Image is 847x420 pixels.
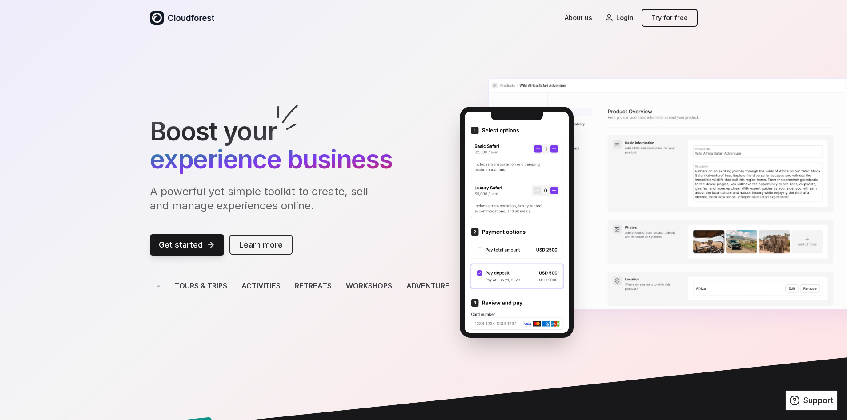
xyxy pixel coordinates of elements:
span: Get started [159,239,203,251]
span: experience business [150,145,450,173]
a: Support [785,390,838,411]
span: Activities [161,281,201,290]
img: logo-dark.55f7591d.svg [150,11,215,25]
span: Festivals [388,281,426,290]
img: checkout.76d6e05d.png [465,120,569,333]
span: Adventures [326,281,374,290]
span: Shows & Performances [440,281,534,290]
span: Login [616,13,634,23]
img: explode.6366aab8.svg [277,105,298,130]
a: Try for free [647,10,692,26]
a: Login [600,10,638,26]
span: Boost your [150,116,277,147]
span: Support [803,394,834,407]
a: About us [560,10,597,26]
a: Learn more [229,235,293,255]
a: Get started [150,234,224,256]
span: Retreats [215,281,252,290]
p: A powerful yet simple toolkit to create, sell and manage experiences online. [150,184,377,213]
span: Workshops [266,281,312,290]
